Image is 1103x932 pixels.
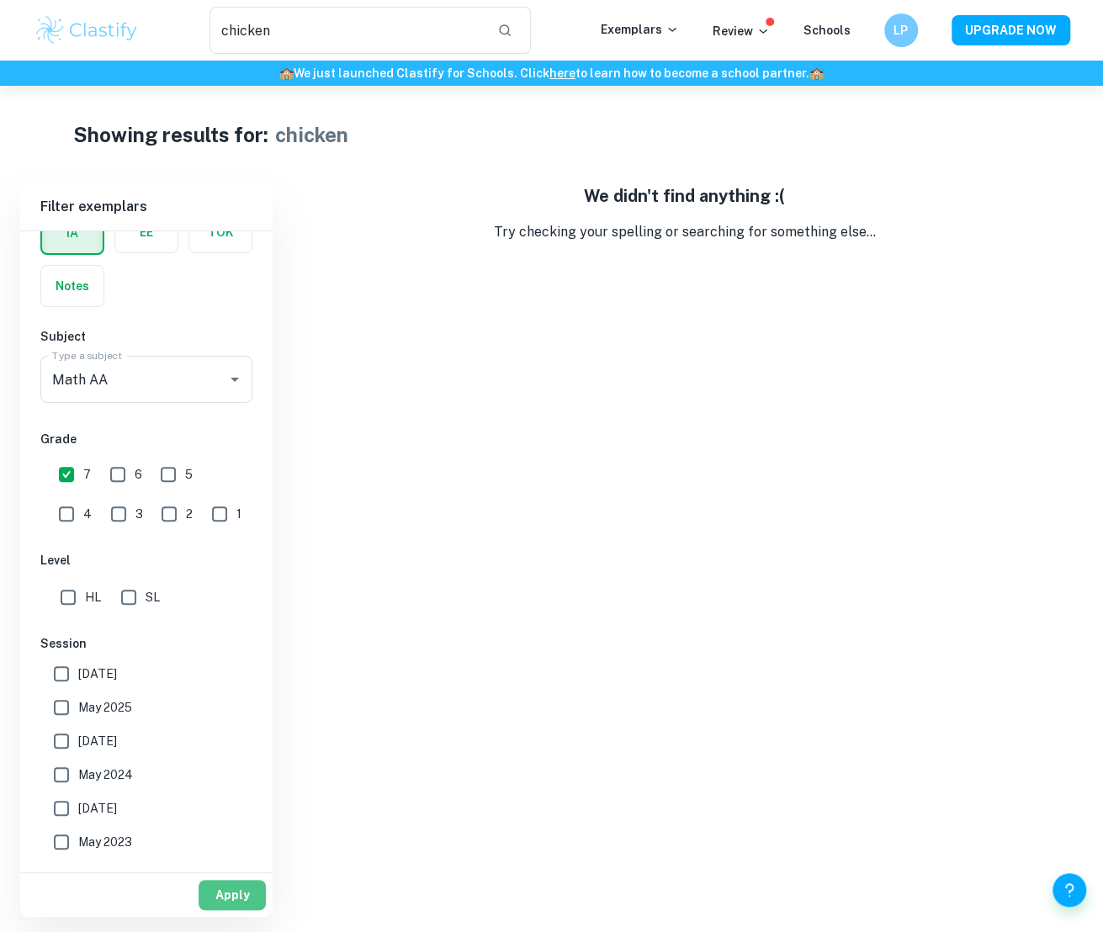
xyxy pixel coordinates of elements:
span: [DATE] [78,799,117,818]
button: TOK [189,212,252,252]
h6: LP [891,21,910,40]
h6: We just launched Clastify for Schools. Click to learn how to become a school partner. [3,64,1100,82]
span: HL [85,588,101,606]
button: IA [42,213,103,253]
button: Help and Feedback [1053,873,1086,907]
span: May 2025 [78,698,132,717]
label: Type a subject [52,348,122,363]
h6: Subject [40,327,252,346]
p: Review [713,22,770,40]
img: Clastify logo [34,13,141,47]
h6: Filter exemplars [20,183,273,230]
span: May 2024 [78,765,133,784]
p: Exemplars [601,20,679,39]
span: 6 [135,465,142,484]
h5: We didn't find anything :( [286,183,1083,209]
span: [DATE] [78,732,117,750]
input: Search for any exemplars... [209,7,485,54]
h6: Grade [40,430,252,448]
a: Schools [803,24,851,37]
span: 7 [83,465,91,484]
h1: Showing results for: [73,119,268,150]
p: Try checking your spelling or searching for something else... [286,222,1083,242]
span: 🏫 [279,66,294,80]
button: UPGRADE NOW [952,15,1070,45]
a: here [549,66,575,80]
span: 5 [185,465,193,484]
span: May 2023 [78,833,132,851]
button: LP [884,13,918,47]
button: Notes [41,266,103,306]
h6: Session [40,634,252,653]
h6: Level [40,551,252,569]
span: 🏫 [809,66,824,80]
span: SL [146,588,160,606]
button: Apply [199,880,266,910]
span: 4 [83,505,92,523]
span: 2 [186,505,193,523]
span: 1 [236,505,241,523]
h1: chicken [275,119,348,150]
button: EE [115,212,178,252]
span: 3 [135,505,143,523]
span: [DATE] [78,665,117,683]
button: Open [223,368,247,391]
